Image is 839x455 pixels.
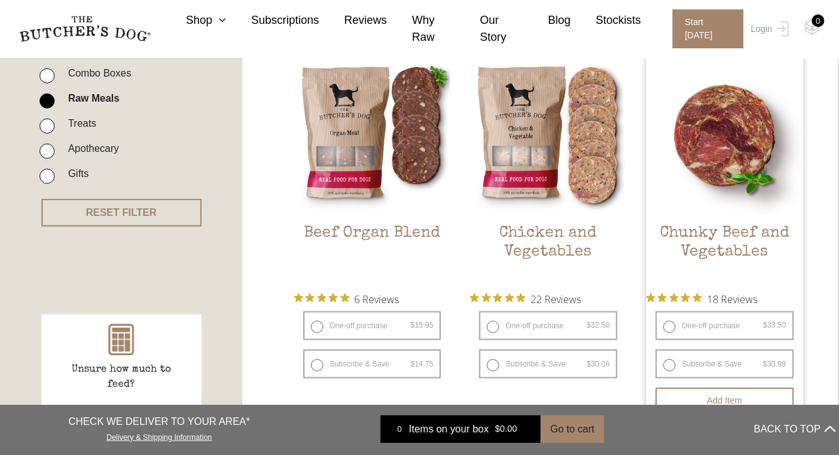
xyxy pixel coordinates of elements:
[656,350,794,378] label: Subscribe & Save
[656,388,794,413] button: Add item
[763,360,786,368] bdi: 30.99
[62,115,96,132] label: Treats
[226,12,319,29] a: Subscriptions
[587,360,610,368] bdi: 30.06
[531,289,581,308] span: 22 Reviews
[319,12,387,29] a: Reviews
[411,360,415,368] span: $
[470,289,581,308] button: Rated 4.9 out of 5 stars from 22 reviews. Jump to reviews.
[495,424,500,434] span: $
[673,9,744,48] span: Start [DATE]
[646,57,803,283] a: Chunky Beef and Vegetables
[754,414,836,444] button: BACK TO TOP
[68,414,250,429] p: CHECK WE DELIVER TO YOUR AREA*
[411,321,434,329] bdi: 15.95
[707,289,757,308] span: 18 Reviews
[479,350,617,378] label: Subscribe & Save
[763,321,786,329] bdi: 33.50
[479,311,617,340] label: One-off purchase
[409,422,489,437] span: Items on your box
[62,140,119,157] label: Apothecary
[294,57,451,214] img: Beef Organ Blend
[303,350,441,378] label: Subscribe & Save
[587,360,591,368] span: $
[470,57,627,214] img: Chicken and Vegetables
[41,199,202,227] button: RESET FILTER
[495,424,517,434] bdi: 0.00
[763,360,767,368] span: $
[541,415,604,443] button: Go to cart
[571,12,641,29] a: Stockists
[62,65,131,82] label: Combo Boxes
[294,289,399,308] button: Rated 5 out of 5 stars from 6 reviews. Jump to reviews.
[470,224,627,283] h2: Chicken and Vegetables
[294,224,451,283] h2: Beef Organ Blend
[748,9,789,48] a: Login
[390,423,409,436] div: 0
[107,430,212,442] a: Delivery & Shipping Information
[587,321,591,329] span: $
[656,311,794,340] label: One-off purchase
[381,415,541,443] a: 0 Items on your box $0.00
[660,9,748,48] a: Start [DATE]
[294,57,451,283] a: Beef Organ BlendBeef Organ Blend
[411,321,415,329] span: $
[455,12,522,46] a: Our Story
[355,289,399,308] span: 6 Reviews
[161,12,226,29] a: Shop
[62,165,89,182] label: Gifts
[646,224,803,283] h2: Chunky Beef and Vegetables
[62,90,119,107] label: Raw Meals
[523,12,571,29] a: Blog
[411,360,434,368] bdi: 14.75
[763,321,767,329] span: $
[58,362,184,392] p: Unsure how much to feed?
[470,57,627,283] a: Chicken and VegetablesChicken and Vegetables
[303,311,441,340] label: One-off purchase
[804,19,820,35] img: TBD_Cart-Empty.png
[587,321,610,329] bdi: 32.50
[387,12,455,46] a: Why Raw
[646,289,757,308] button: Rated 5 out of 5 stars from 18 reviews. Jump to reviews.
[812,14,825,27] div: 0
